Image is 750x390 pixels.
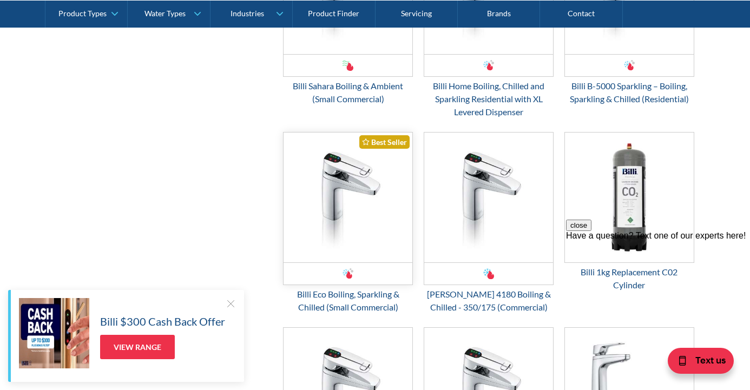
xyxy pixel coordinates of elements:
div: [PERSON_NAME] 4180 Boiling & Chilled - 350/175 (Commercial) [424,288,554,314]
div: Industries [231,9,264,18]
div: Water Types [144,9,186,18]
div: Billi Home Boiling, Chilled and Sparkling Residential with XL Levered Dispenser [424,80,554,118]
iframe: podium webchat widget prompt [566,220,750,349]
div: Product Types [58,9,107,18]
a: Billi 1kg Replacement C02 CylinderBilli 1kg Replacement C02 Cylinder [564,132,694,292]
img: Billi 1kg Replacement C02 Cylinder [565,133,694,262]
div: Best Seller [359,135,410,149]
iframe: podium webchat widget bubble [642,336,750,390]
div: Billi Sahara Boiling & Ambient (Small Commercial) [283,80,413,105]
img: Billi Quadra 4180 Boiling & Chilled - 350/175 (Commercial) [424,133,553,262]
div: Billi 1kg Replacement C02 Cylinder [564,266,694,292]
a: View Range [100,335,175,359]
img: Billi $300 Cash Back Offer [19,298,89,368]
h5: Billi $300 Cash Back Offer [100,313,225,329]
img: Billi Eco Boiling, Sparkling & Chilled (Small Commercial) [284,133,412,262]
div: Billi Eco Boiling, Sparkling & Chilled (Small Commercial) [283,288,413,314]
a: Billi Quadra 4180 Boiling & Chilled - 350/175 (Commercial)[PERSON_NAME] 4180 Boiling & Chilled - ... [424,132,554,314]
a: Billi Eco Boiling, Sparkling & Chilled (Small Commercial)Best SellerBilli Eco Boiling, Sparkling ... [283,132,413,314]
div: Billi B-5000 Sparkling – Boiling, Sparkling & Chilled (Residential) [564,80,694,105]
